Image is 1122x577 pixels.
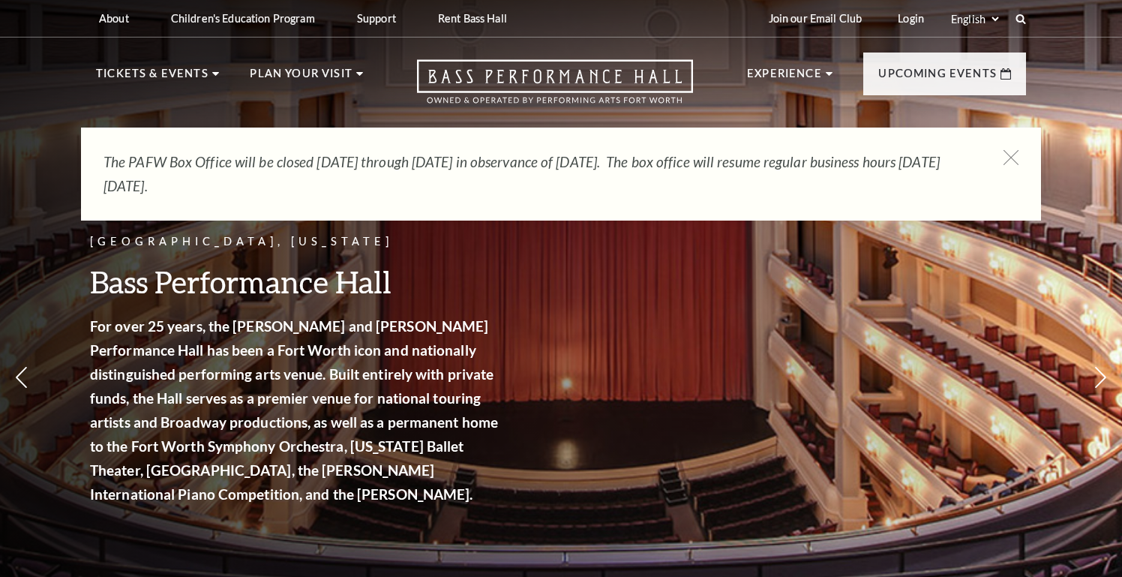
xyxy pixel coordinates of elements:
p: Plan Your Visit [250,65,352,92]
p: Rent Bass Hall [438,12,507,25]
p: Tickets & Events [96,65,208,92]
p: [GEOGRAPHIC_DATA], [US_STATE] [90,233,502,251]
p: Support [357,12,396,25]
select: Select: [948,12,1001,26]
h3: Bass Performance Hall [90,263,502,301]
em: The PAFW Box Office will be closed [DATE] through [DATE] in observance of [DATE]. The box office ... [103,153,940,194]
p: Experience [747,65,822,92]
p: About [99,12,129,25]
strong: For over 25 years, the [PERSON_NAME] and [PERSON_NAME] Performance Hall has been a Fort Worth ico... [90,317,498,503]
p: Upcoming Events [878,65,997,92]
p: Children's Education Program [171,12,315,25]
